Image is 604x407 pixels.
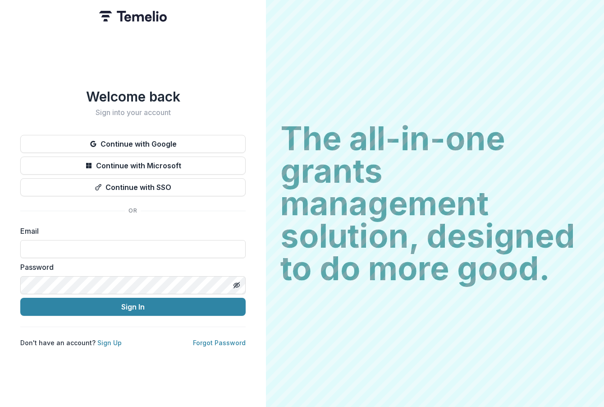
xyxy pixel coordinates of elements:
[97,339,122,347] a: Sign Up
[20,262,240,273] label: Password
[20,157,246,175] button: Continue with Microsoft
[20,108,246,117] h2: Sign into your account
[20,178,246,196] button: Continue with SSO
[20,88,246,105] h1: Welcome back
[99,11,167,22] img: Temelio
[20,298,246,316] button: Sign In
[20,226,240,236] label: Email
[229,278,244,292] button: Toggle password visibility
[20,135,246,153] button: Continue with Google
[193,339,246,347] a: Forgot Password
[20,338,122,347] p: Don't have an account?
